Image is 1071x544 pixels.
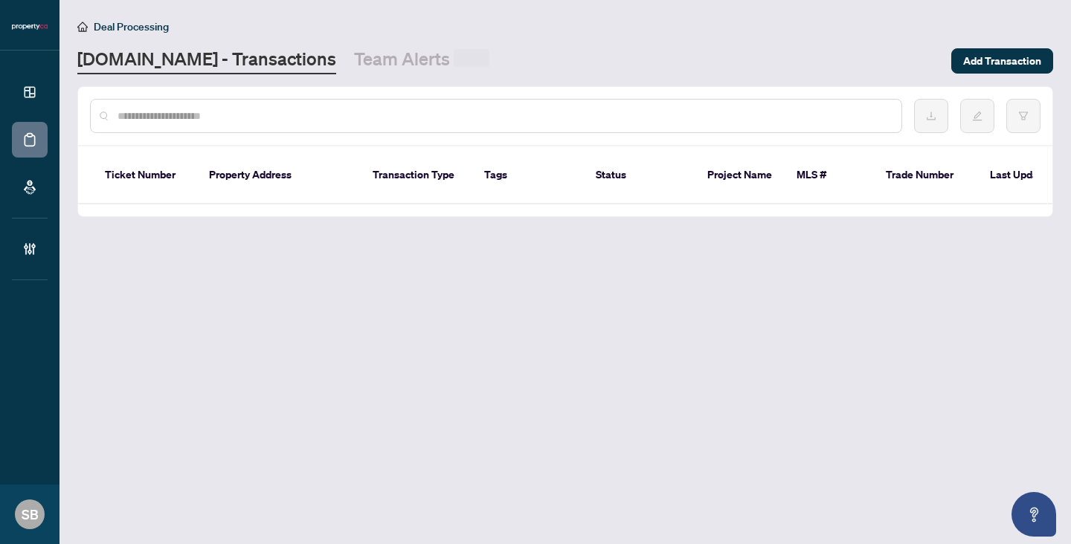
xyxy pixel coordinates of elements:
button: Open asap [1011,492,1056,537]
th: MLS # [785,146,874,204]
th: Tags [472,146,584,204]
th: Status [584,146,695,204]
button: download [914,99,948,133]
span: home [77,22,88,32]
button: filter [1006,99,1041,133]
span: Deal Processing [94,20,169,33]
th: Transaction Type [361,146,472,204]
button: Add Transaction [951,48,1053,74]
a: [DOMAIN_NAME] - Transactions [77,47,336,74]
span: SB [22,504,39,525]
img: logo [12,22,48,31]
a: Team Alerts [354,47,489,74]
th: Property Address [197,146,361,204]
button: edit [960,99,994,133]
th: Trade Number [874,146,978,204]
th: Ticket Number [93,146,197,204]
span: Add Transaction [963,49,1041,73]
th: Project Name [695,146,785,204]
